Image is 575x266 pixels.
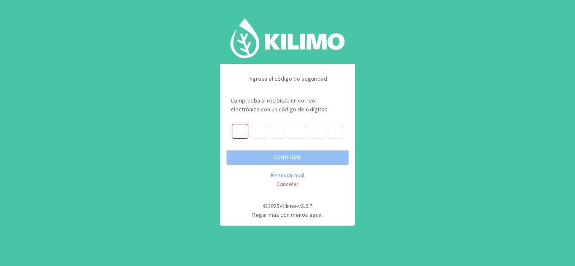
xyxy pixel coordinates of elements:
[226,180,349,189] a: Cancelar
[268,202,280,210] span: 2025
[280,202,281,210] span: -
[229,17,346,60] img: Image
[226,70,349,87] p: Ingresa el código de seguridad
[226,150,349,165] button: CONTINUAR
[296,202,298,210] span: -
[263,202,268,210] span: ©
[298,202,312,210] span: v2.6.7
[231,97,327,113] span: Comprueba si recibiste un correo electrónico con un código de 6 dígitos
[252,211,323,219] span: Regar más con menos agua.
[281,202,296,210] span: Kilimo
[226,171,349,180] a: Reenviar mail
